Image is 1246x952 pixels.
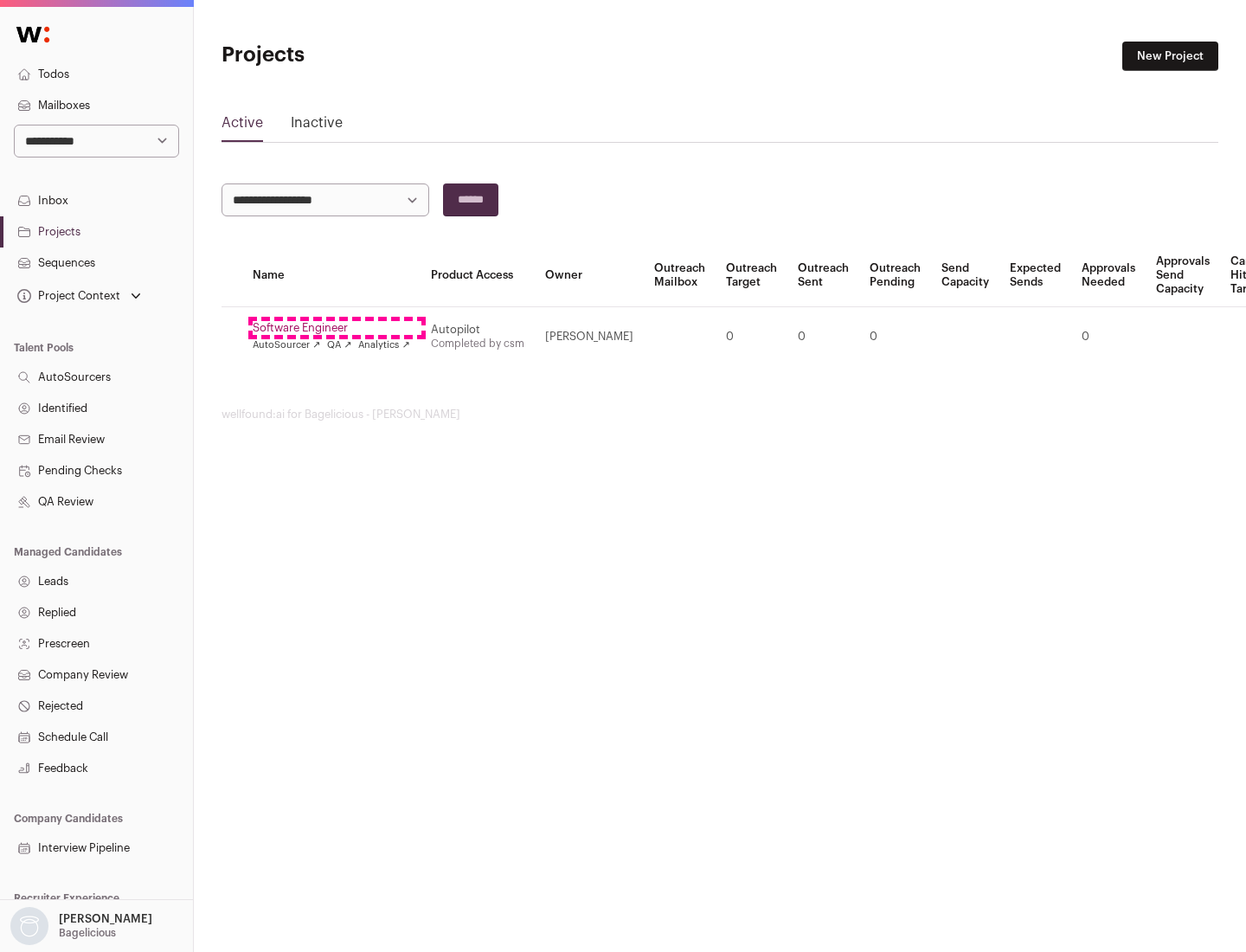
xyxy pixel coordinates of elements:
[1122,42,1218,71] a: New Project
[859,244,931,307] th: Outreach Pending
[999,244,1071,307] th: Expected Sends
[14,289,120,303] div: Project Context
[421,244,535,307] th: Product Access
[7,17,59,52] img: Wellfound
[222,408,1218,421] footer: wellfound:ai for Bagelicious - [PERSON_NAME]
[1071,244,1146,307] th: Approvals Needed
[787,244,859,307] th: Outreach Sent
[859,307,931,367] td: 0
[1071,307,1146,367] td: 0
[59,926,116,940] p: Bagelicious
[535,244,644,307] th: Owner
[222,113,263,140] a: Active
[535,307,644,367] td: [PERSON_NAME]
[7,907,156,945] button: Open dropdown
[14,284,145,308] button: Open dropdown
[716,244,787,307] th: Outreach Target
[1146,244,1220,307] th: Approvals Send Capacity
[59,912,152,926] p: [PERSON_NAME]
[253,338,320,352] a: AutoSourcer ↗
[242,244,421,307] th: Name
[327,338,351,352] a: QA ↗
[358,338,409,352] a: Analytics ↗
[10,907,48,945] img: nopic.png
[644,244,716,307] th: Outreach Mailbox
[431,323,524,337] div: Autopilot
[253,321,410,335] a: Software Engineer
[787,307,859,367] td: 0
[291,113,343,140] a: Inactive
[716,307,787,367] td: 0
[431,338,524,349] a: Completed by csm
[931,244,999,307] th: Send Capacity
[222,42,554,69] h1: Projects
